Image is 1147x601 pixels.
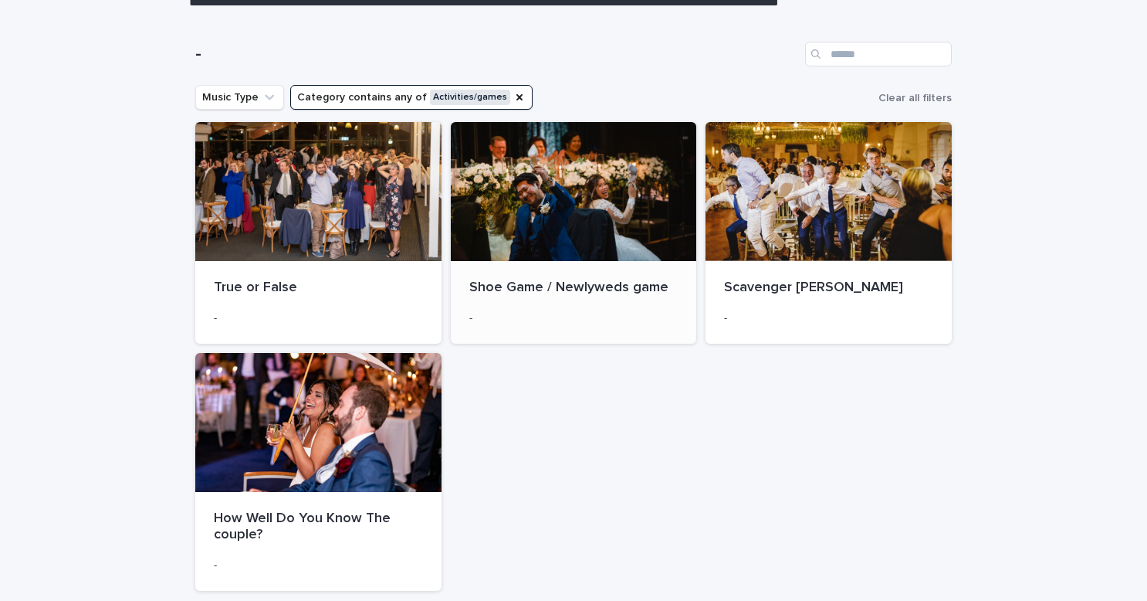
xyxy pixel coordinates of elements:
p: - [724,312,933,325]
span: Clear all filters [878,93,952,104]
a: Scavenger [PERSON_NAME]- [705,122,952,343]
p: True or False [214,280,423,297]
p: Shoe Game / Newlyweds game [469,280,678,297]
input: Search [805,42,952,66]
h1: - [195,43,799,66]
p: - [214,559,423,572]
button: Music Type [195,85,284,110]
a: Shoe Game / Newlyweds game- [451,122,697,343]
p: How Well Do You Know The couple? [214,511,423,544]
a: True or False- [195,122,442,343]
p: - [214,312,423,325]
a: How Well Do You Know The couple?- [195,353,442,591]
p: - [469,312,678,325]
button: Category [290,85,533,110]
button: Clear all filters [872,87,952,110]
p: Scavenger [PERSON_NAME] [724,280,933,297]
